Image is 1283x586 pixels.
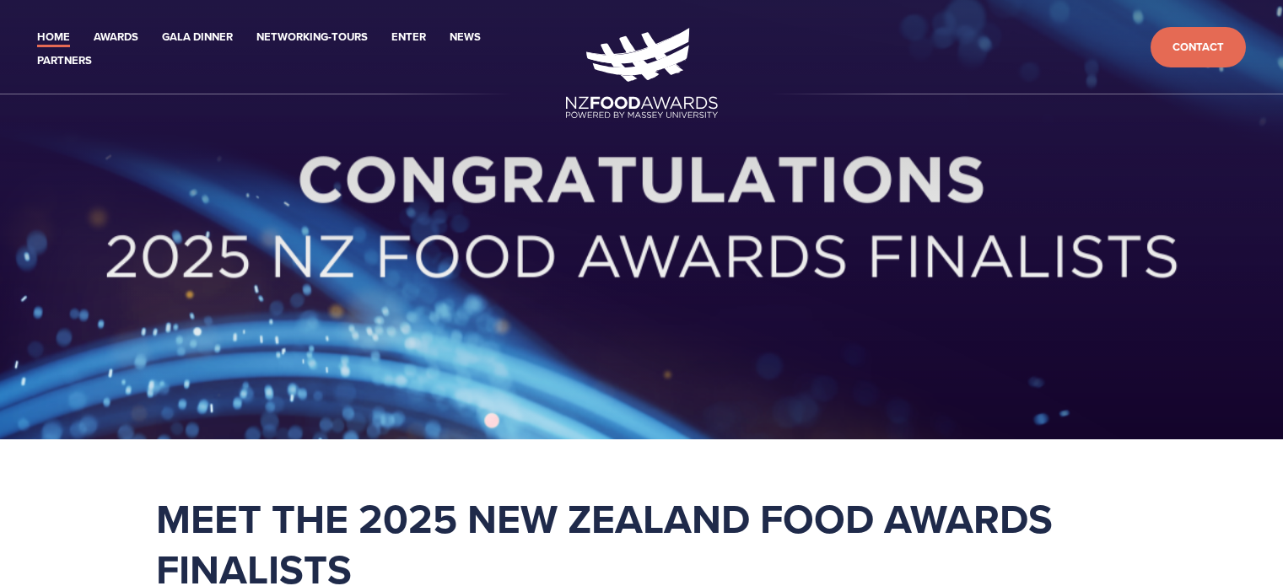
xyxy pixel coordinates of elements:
[94,28,138,47] a: Awards
[37,28,70,47] a: Home
[450,28,481,47] a: News
[162,28,233,47] a: Gala Dinner
[37,51,92,71] a: Partners
[391,28,426,47] a: Enter
[256,28,368,47] a: Networking-Tours
[1151,27,1246,68] a: Contact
